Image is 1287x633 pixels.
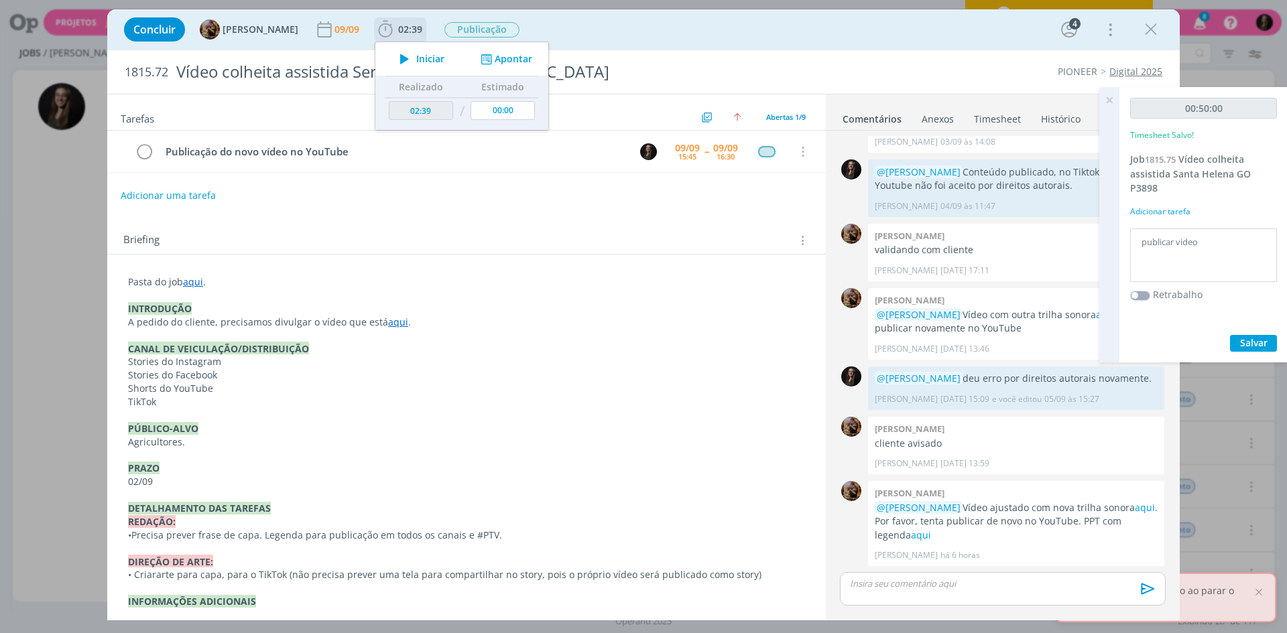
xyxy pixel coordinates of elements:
span: 1815.75 [1145,153,1176,165]
button: Salvar [1230,335,1277,352]
span: [DATE] 13:59 [940,458,989,470]
a: Timesheet [973,107,1022,126]
div: dialog [107,9,1180,620]
strong: REDAÇÃO: [128,515,176,528]
p: [PERSON_NAME] [875,549,938,561]
button: Concluir [124,17,185,42]
button: Adicionar uma tarefa [120,184,217,208]
span: -- [704,147,709,156]
img: arrow-up.svg [733,113,741,121]
span: 02:39 [398,23,422,36]
p: Agricultores. [128,435,805,449]
ul: 02:39 [375,42,549,131]
div: Anexos [922,113,954,126]
button: A[PERSON_NAME] [200,19,298,40]
img: A [841,417,861,437]
span: @[PERSON_NAME] [877,501,961,514]
strong: INTRODUÇÃO [128,302,192,315]
div: 4 [1069,18,1081,29]
strong: PÚBLICO-ALVO [128,422,198,435]
strong: DETALHAMENTO DAS TAREFAS [128,502,271,514]
div: Vídeo colheita assistida Serranópolis [GEOGRAPHIC_DATA] [171,56,725,88]
button: 4 [1058,19,1080,40]
a: PIONEER [1058,65,1097,78]
span: 1815.72 [125,65,168,80]
p: Stories do Instagram [128,355,805,368]
span: [DATE] 13:46 [940,343,989,355]
th: Estimado [467,76,538,98]
p: [PERSON_NAME] [875,458,938,470]
p: Stories do Facebook [128,368,805,382]
p: [PERSON_NAME] [875,343,938,355]
a: Digital 2025 [1109,65,1162,78]
a: aqui [388,315,408,328]
span: Vídeo colheita assistida Santa Helena GO P3898 [1130,153,1251,194]
img: N [640,143,657,160]
strong: PRAZO [128,462,160,474]
span: Salvar [1240,336,1268,349]
a: Job1815.75Vídeo colheita assistida Santa Helena GO P3898 [1130,153,1251,194]
div: 16:30 [717,153,735,160]
p: TikTok [128,395,805,409]
span: Tarefas [121,109,154,125]
p: [PERSON_NAME] [875,393,938,405]
p: [PERSON_NAME] [875,136,938,148]
p: deu erro por direitos autorais novamente. [875,372,1158,385]
span: @[PERSON_NAME] [877,372,961,384]
p: Conteúdo publicado, no Tiktok e stories, no Youtube não foi aceito por direitos autorais. [875,165,1158,193]
a: Histórico [1040,107,1081,126]
strong: DIREÇÃO DE ARTE: [128,555,213,568]
span: 03/09 às 14:08 [940,136,995,148]
p: cliente avisado [875,437,1158,450]
a: aqui [1096,308,1116,321]
span: 05/09 às 15:27 [1044,393,1099,405]
p: Vídeo com outra trilha sonora , para publicar novamente no YouTube [875,308,1158,336]
button: Iniciar [392,50,445,68]
td: / [456,98,468,125]
div: 09/09 [334,25,362,34]
span: [PERSON_NAME] [223,25,298,34]
span: e você editou [992,393,1042,405]
a: aqui [1135,501,1155,514]
img: A [841,288,861,308]
img: N [841,366,861,386]
a: Comentários [842,107,902,126]
span: @[PERSON_NAME] [877,308,961,321]
span: A pedido do cliente, precisamos divulgar o vídeo que está [128,315,388,328]
span: Concluir [133,24,176,35]
div: 15:45 [678,153,696,160]
button: Apontar [477,52,533,66]
a: aqui [183,275,203,288]
span: . [408,315,411,328]
b: [PERSON_NAME] [875,487,944,499]
span: @[PERSON_NAME] [877,165,961,178]
p: Precisa prever frase de capa. Legenda para publicação em todos os canais e #PTV. [128,529,805,542]
span: Abertas 1/9 [766,112,806,122]
span: • Criar [128,568,156,581]
strong: CANAL DE VEICULAÇÃO/DISTRIBUIÇÃO [128,342,309,355]
div: Adicionar tarefa [1130,206,1277,218]
b: [PERSON_NAME] [875,294,944,306]
button: N [638,141,658,161]
p: Shorts do YouTube [128,382,805,395]
span: [DATE] 15:09 [940,393,989,405]
img: N [841,159,861,180]
img: A [841,481,861,501]
th: Realizado [385,76,456,98]
span: Iniciar [416,54,444,64]
p: Pasta do job . [128,275,805,289]
p: [PERSON_NAME] [875,200,938,212]
p: 02/09 [128,475,805,488]
b: [PERSON_NAME] [875,423,944,435]
p: [PERSON_NAME] [875,265,938,277]
p: validando com cliente [875,243,1158,257]
b: [PERSON_NAME] [875,230,944,242]
div: 09/09 [675,143,700,153]
button: 02:39 [375,19,426,40]
img: A [200,19,220,40]
strong: INFORMAÇÕES ADICIONAIS [128,595,256,608]
span: Publicação [444,22,519,38]
label: Retrabalho [1153,287,1203,301]
img: A [841,224,861,244]
div: Publicação do novo vídeo no YouTube [160,143,627,160]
